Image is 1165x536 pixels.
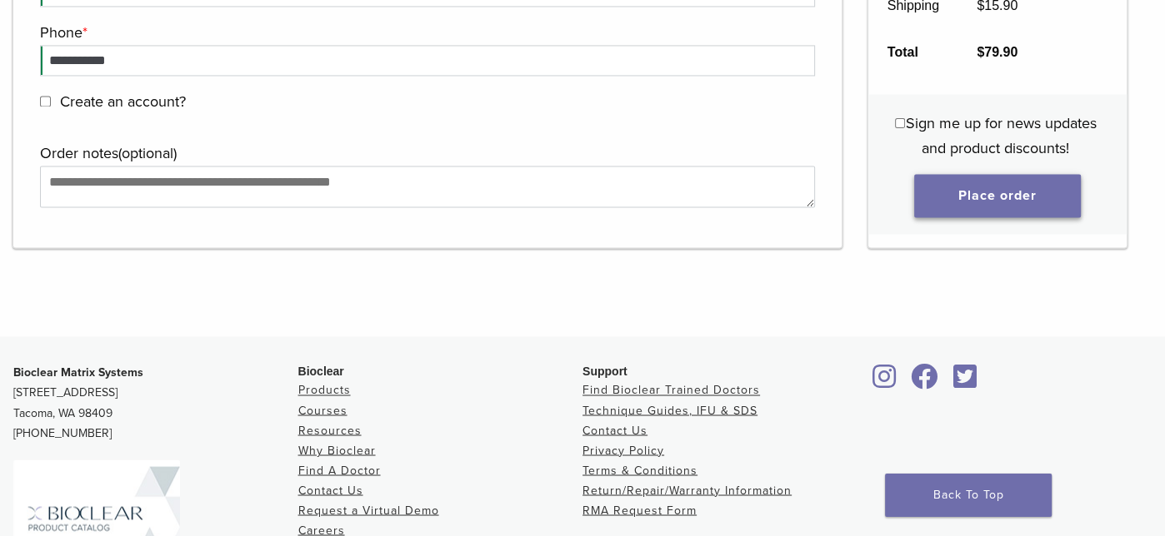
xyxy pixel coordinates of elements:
bdi: 79.90 [977,44,1017,58]
input: Create an account? [40,96,51,107]
a: Return/Repair/Warranty Information [582,483,792,497]
span: Sign me up for news updates and product discounts! [905,114,1096,157]
a: Bioclear [906,374,944,390]
a: Contact Us [582,423,647,437]
a: Bioclear [867,374,902,390]
span: Bioclear [298,365,344,378]
strong: Bioclear Matrix Systems [13,365,143,380]
a: Why Bioclear [298,443,376,457]
a: Request a Virtual Demo [298,503,439,517]
span: (optional) [118,144,177,162]
a: RMA Request Form [582,503,697,517]
span: Create an account? [60,92,186,111]
input: Sign me up for news updates and product discounts! [895,117,906,128]
span: $ [977,44,984,58]
a: Technique Guides, IFU & SDS [582,403,757,417]
a: Bioclear [947,374,982,390]
a: Back To Top [885,474,1052,517]
span: Support [582,365,627,378]
a: Privacy Policy [582,443,664,457]
a: Find Bioclear Trained Doctors [582,383,760,397]
a: Resources [298,423,362,437]
a: Contact Us [298,483,363,497]
a: Products [298,383,351,397]
th: Total [868,28,958,75]
a: Courses [298,403,347,417]
a: Find A Doctor [298,463,381,477]
a: Terms & Conditions [582,463,697,477]
label: Order notes [40,141,811,166]
label: Phone [40,20,811,45]
button: Place order [914,174,1081,217]
p: [STREET_ADDRESS] Tacoma, WA 98409 [PHONE_NUMBER] [13,363,298,443]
